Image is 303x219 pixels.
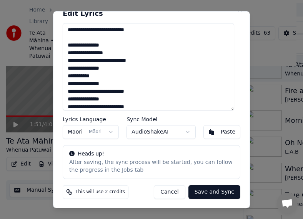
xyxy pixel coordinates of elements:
span: This will use 2 credits [75,189,125,195]
label: Sync Model [127,117,196,122]
button: Cancel [154,185,185,199]
button: Save and Sync [188,185,240,199]
div: After saving, the sync process will be started, you can follow the progress in the Jobs tab [69,159,234,174]
h2: Edit Lyrics [63,10,240,17]
div: Heads up! [69,150,234,158]
div: Paste [221,128,235,136]
label: Lyrics Language [63,117,119,122]
button: Paste [203,125,240,139]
